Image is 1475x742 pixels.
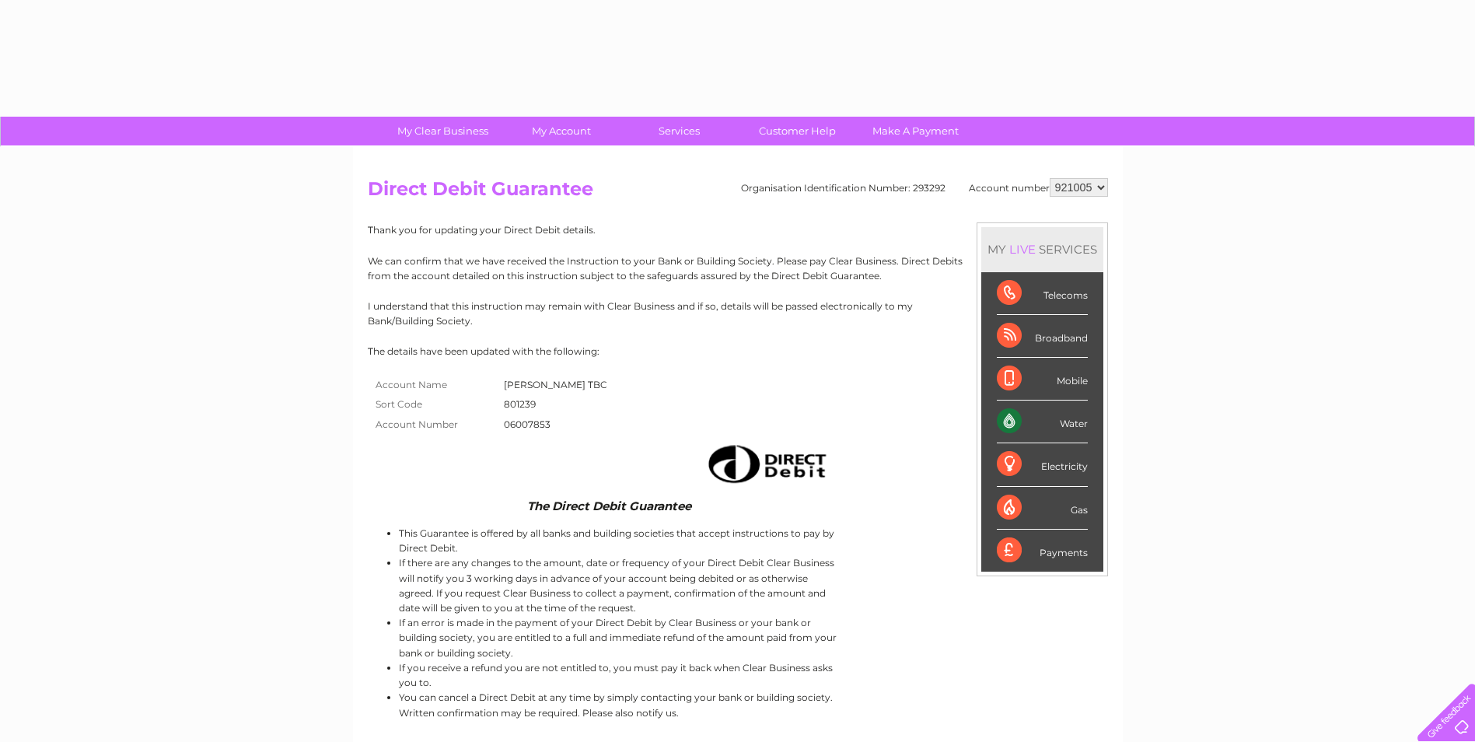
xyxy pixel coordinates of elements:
th: Sort Code [368,394,500,415]
div: Broadband [997,315,1088,358]
div: Telecoms [997,272,1088,315]
div: Payments [997,530,1088,572]
th: Account Name [368,375,500,395]
td: 801239 [500,394,611,415]
a: Customer Help [733,117,862,145]
li: If you receive a refund you are not entitled to, you must pay it back when Clear Business asks yo... [399,660,840,690]
div: Gas [997,487,1088,530]
a: Make A Payment [851,117,980,145]
a: My Clear Business [379,117,507,145]
h2: Direct Debit Guarantee [368,178,1108,208]
div: Water [997,401,1088,443]
p: The details have been updated with the following: [368,344,1108,359]
p: We can confirm that we have received the Instruction to your Bank or Building Society. Please pay... [368,254,1108,283]
td: 06007853 [500,415,611,435]
p: I understand that this instruction may remain with Clear Business and if so, details will be pass... [368,299,1108,328]
div: Electricity [997,443,1088,486]
div: Organisation Identification Number: 293292 Account number [741,178,1108,197]
td: The Direct Debit Guarantee [368,495,840,516]
img: Direct Debit image [694,439,836,489]
th: Account Number [368,415,500,435]
a: Services [615,117,743,145]
li: This Guarantee is offered by all banks and building societies that accept instructions to pay by ... [399,526,840,555]
li: If an error is made in the payment of your Direct Debit by Clear Business or your bank or buildin... [399,615,840,660]
td: [PERSON_NAME] TBC [500,375,611,395]
div: MY SERVICES [981,227,1103,271]
p: Thank you for updating your Direct Debit details. [368,222,1108,237]
li: You can cancel a Direct Debit at any time by simply contacting your bank or building society. Wri... [399,690,840,719]
div: LIVE [1006,242,1039,257]
div: Mobile [997,358,1088,401]
li: If there are any changes to the amount, date or frequency of your Direct Debit Clear Business wil... [399,555,840,615]
a: My Account [497,117,625,145]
